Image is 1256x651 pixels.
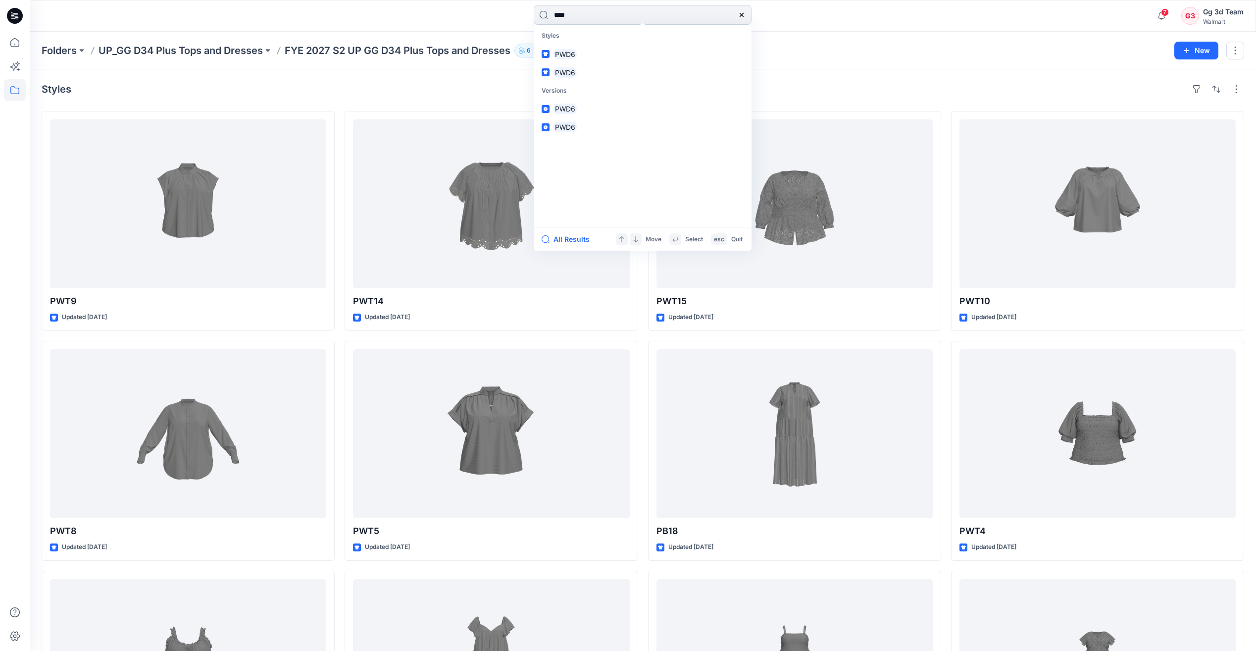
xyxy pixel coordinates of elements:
h4: Styles [42,83,71,95]
p: PWT4 [959,524,1236,538]
a: PWD6 [536,118,750,136]
button: New [1174,42,1218,59]
p: PWT8 [50,524,326,538]
button: All Results [542,233,596,245]
p: Versions [536,82,750,100]
a: PWD6 [536,63,750,82]
p: Updated [DATE] [971,312,1016,323]
p: Styles [536,27,750,45]
a: Folders [42,44,77,57]
a: UP_GG D34 Plus Tops and Dresses [99,44,263,57]
p: PWT10 [959,294,1236,308]
p: esc [714,234,724,245]
a: PWD6 [536,100,750,118]
p: Updated [DATE] [668,312,713,323]
div: Gg 3d Team [1203,6,1244,18]
div: G3 [1181,7,1199,25]
a: PWT9 [50,119,326,288]
a: PB18 [656,349,933,518]
a: PWT8 [50,349,326,518]
p: FYE 2027 S2 UP GG D34 Plus Tops and Dresses [285,44,510,57]
a: PWT10 [959,119,1236,288]
mark: PWD6 [553,67,577,78]
p: PWT14 [353,294,629,308]
a: PWT14 [353,119,629,288]
p: Quit [731,234,743,245]
p: PWT5 [353,524,629,538]
div: Walmart [1203,18,1244,25]
mark: PWD6 [553,103,577,114]
p: PB18 [656,524,933,538]
p: Move [646,234,661,245]
mark: PWD6 [553,121,577,133]
button: 6 [514,44,543,57]
mark: PWD6 [553,49,577,60]
a: PWT15 [656,119,933,288]
p: Updated [DATE] [971,542,1016,552]
p: Updated [DATE] [365,542,410,552]
p: Updated [DATE] [668,542,713,552]
p: Updated [DATE] [62,542,107,552]
p: Updated [DATE] [62,312,107,323]
p: Updated [DATE] [365,312,410,323]
a: PWD6 [536,45,750,63]
p: Select [685,234,703,245]
p: PWT15 [656,294,933,308]
span: 7 [1161,8,1169,16]
p: PWT9 [50,294,326,308]
a: PWT4 [959,349,1236,518]
a: PWT5 [353,349,629,518]
p: 6 [527,45,531,56]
